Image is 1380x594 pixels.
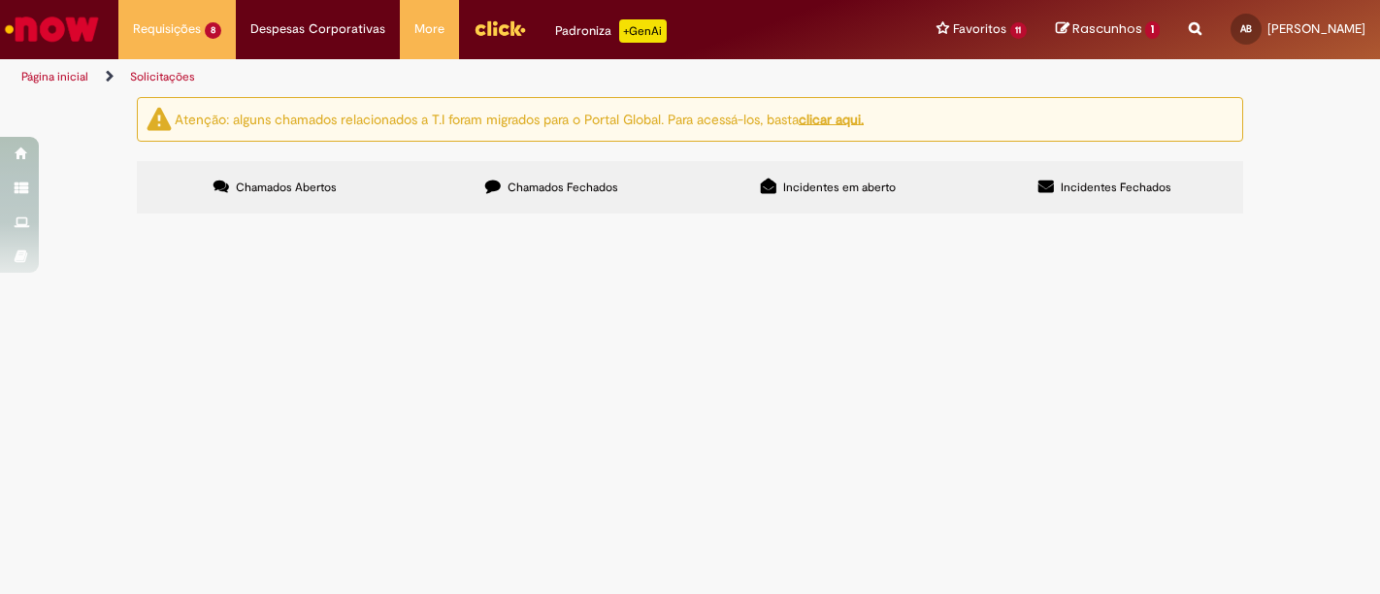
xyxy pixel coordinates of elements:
[619,19,667,43] p: +GenAi
[130,69,195,84] a: Solicitações
[783,180,896,195] span: Incidentes em aberto
[175,110,864,127] ng-bind-html: Atenção: alguns chamados relacionados a T.I foram migrados para o Portal Global. Para acessá-los,...
[236,180,337,195] span: Chamados Abertos
[1240,22,1252,35] span: AB
[1061,180,1171,195] span: Incidentes Fechados
[133,19,201,39] span: Requisições
[15,59,905,95] ul: Trilhas de página
[799,110,864,127] a: clicar aqui.
[953,19,1006,39] span: Favoritos
[414,19,444,39] span: More
[1072,19,1142,38] span: Rascunhos
[21,69,88,84] a: Página inicial
[250,19,385,39] span: Despesas Corporativas
[1056,20,1160,39] a: Rascunhos
[1010,22,1028,39] span: 11
[508,180,618,195] span: Chamados Fechados
[474,14,526,43] img: click_logo_yellow_360x200.png
[555,19,667,43] div: Padroniza
[1145,21,1160,39] span: 1
[2,10,102,49] img: ServiceNow
[205,22,221,39] span: 8
[1267,20,1365,37] span: [PERSON_NAME]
